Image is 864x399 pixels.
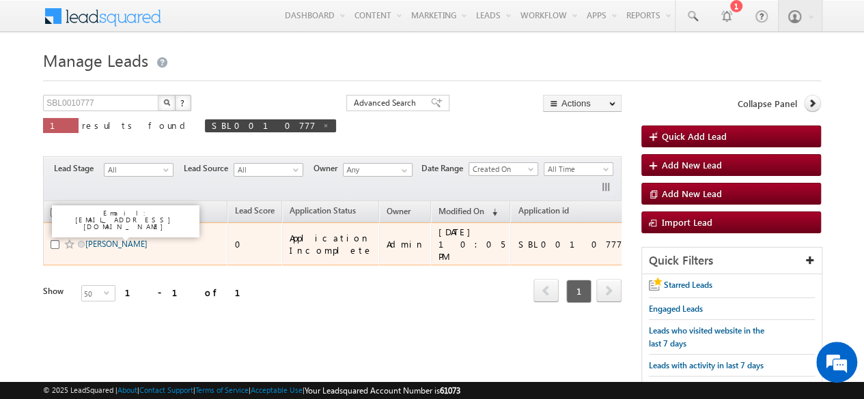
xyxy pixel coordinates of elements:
span: Owner [387,206,410,216]
span: results found [82,119,191,131]
div: 0 [235,238,276,250]
a: Contact Support [139,385,193,394]
span: All Time [544,163,609,175]
a: Modified On (sorted descending) [432,203,504,221]
span: 1 [566,280,591,303]
a: prev [533,280,559,302]
span: Advanced Search [354,97,420,109]
span: 50 [82,286,104,301]
span: 1 [50,119,72,131]
div: Admin [387,238,425,250]
a: All [234,163,303,177]
span: Application Status [290,205,356,216]
span: Starred Leads [664,280,712,290]
span: Add New Lead [662,159,722,171]
span: Quick Add Lead [662,130,727,142]
a: Created On [469,162,538,176]
span: Collapse Panel [738,98,797,110]
span: Lead Source [184,162,234,175]
span: Manage Leads [43,49,148,71]
span: 61073 [440,385,460,396]
span: Leads who visited website in the last 7 days [649,325,764,349]
a: Show All Items [394,164,411,177]
a: All [104,163,173,177]
div: SBL0010777 [518,238,622,250]
span: Owner [313,162,343,175]
button: Actions [543,95,622,112]
button: ? [175,95,191,111]
a: Terms of Service [195,385,249,394]
div: Show [43,285,70,297]
a: Acceptable Use [251,385,303,394]
span: Created On [469,163,534,175]
span: Leads with activity in last 7 days [649,360,764,370]
span: Lead Stage [54,162,104,175]
span: All [234,164,299,176]
a: About [117,385,137,394]
span: select [104,289,115,295]
div: [DATE] 10:05 PM [438,226,505,263]
span: Modified On [438,206,484,216]
span: Application id [518,205,568,216]
img: Search [163,99,170,106]
span: Engaged Leads [649,304,703,314]
span: Import Lead [662,216,712,228]
a: All Time [544,162,613,176]
span: Date Range [421,162,469,175]
div: Quick Filters [642,248,822,274]
input: Type to Search [343,163,413,177]
span: Your Leadsquared Account Number is [305,385,460,396]
div: 1 - 1 of 1 [125,284,257,300]
a: Lead Score [228,203,281,221]
a: Application id [511,203,575,221]
span: Lead Score [235,205,275,216]
p: Email: [EMAIL_ADDRESS][DOMAIN_NAME] [57,209,194,230]
span: prev [533,279,559,302]
a: [PERSON_NAME] [85,239,148,249]
span: (sorted descending) [486,207,497,218]
div: Application Incomplete [290,232,373,256]
a: next [596,280,622,302]
span: SBL0010777 [212,119,316,131]
span: © 2025 LeadSquared | | | | | [43,384,460,397]
a: Application Status [283,203,363,221]
span: All [104,164,169,176]
span: next [596,279,622,302]
span: Add New Lead [662,188,722,199]
span: ? [180,97,186,108]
